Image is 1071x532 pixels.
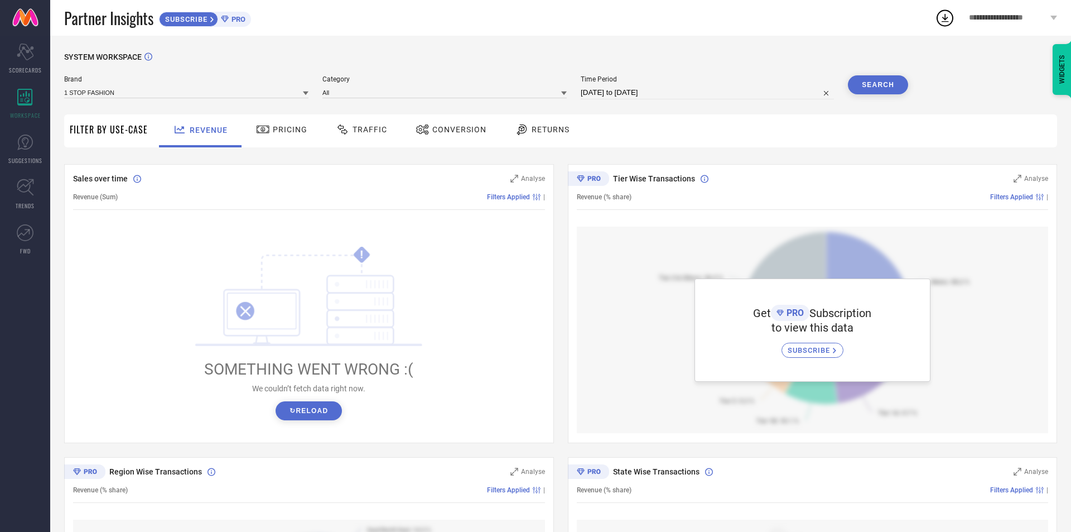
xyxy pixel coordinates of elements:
span: SUGGESTIONS [8,156,42,165]
span: Analyse [1024,175,1048,183]
span: | [543,193,545,201]
a: SUBSCRIBEPRO [159,9,251,27]
span: Filters Applied [990,486,1033,494]
span: Conversion [432,125,486,134]
span: Revenue (Sum) [73,193,118,201]
span: SCORECARDS [9,66,42,74]
span: TRENDS [16,202,35,210]
svg: Zoom [510,175,518,183]
span: Revenue (% share) [577,486,631,494]
span: Get [753,306,771,320]
span: | [543,486,545,494]
span: Time Period [581,75,834,83]
input: Select time period [581,86,834,99]
span: Pricing [273,125,307,134]
span: Analyse [1024,468,1048,476]
span: Region Wise Transactions [109,467,202,476]
span: Revenue [190,126,228,135]
span: Analyse [521,175,545,183]
span: Sales over time [73,174,128,183]
span: Traffic [353,125,387,134]
span: | [1046,193,1048,201]
span: Brand [64,75,308,83]
a: SUBSCRIBE [781,334,843,358]
span: We couldn’t fetch data right now. [252,384,365,393]
span: Filters Applied [487,193,530,201]
span: Filters Applied [487,486,530,494]
span: Filters Applied [990,193,1033,201]
span: FWD [20,247,31,255]
span: | [1046,486,1048,494]
span: Revenue (% share) [577,193,631,201]
button: ↻Reload [276,401,342,420]
span: Tier Wise Transactions [613,174,695,183]
div: Premium [568,171,609,188]
span: SYSTEM WORKSPACE [64,52,142,61]
span: Partner Insights [64,7,153,30]
span: Filter By Use-Case [70,123,148,136]
svg: Zoom [510,468,518,476]
span: SUBSCRIBE [160,15,210,23]
div: Premium [64,464,105,481]
span: Category [322,75,567,83]
span: State Wise Transactions [613,467,699,476]
span: Revenue (% share) [73,486,128,494]
div: Open download list [935,8,955,28]
div: Premium [568,464,609,481]
span: PRO [784,308,804,318]
span: WORKSPACE [10,111,41,119]
span: SOMETHING WENT WRONG :( [204,360,413,378]
tspan: ! [360,248,363,261]
span: SUBSCRIBE [788,346,833,354]
span: to view this data [771,321,853,334]
button: Search [848,75,908,94]
svg: Zoom [1014,175,1021,183]
span: Subscription [809,306,871,320]
span: Analyse [521,468,545,476]
svg: Zoom [1014,468,1021,476]
span: Returns [532,125,570,134]
span: PRO [229,15,245,23]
